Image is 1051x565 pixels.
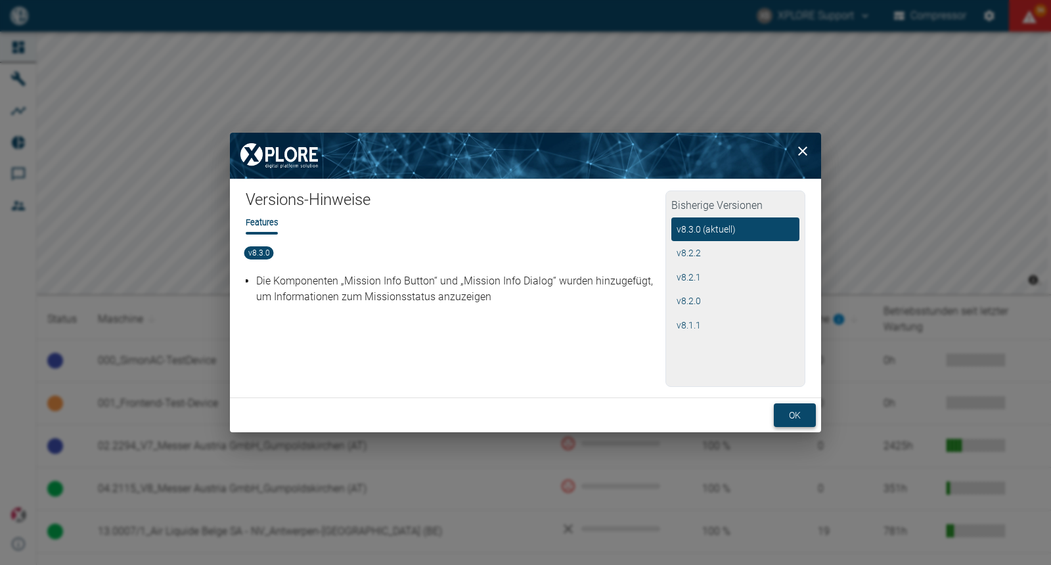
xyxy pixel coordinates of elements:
button: v8.2.0 [671,289,799,313]
button: v8.2.1 [671,265,799,290]
p: Die Komponenten „Mission Info Button“ und „Mission Info Dialog“ wurden hinzugefügt, um Informatio... [256,273,661,305]
img: background image [230,133,821,179]
span: v8.3.0 [244,246,274,260]
h2: Bisherige Versionen [671,196,799,217]
button: ok [774,403,816,428]
button: v8.3.0 (aktuell) [671,217,799,242]
h1: Versions-Hinweise [246,190,665,216]
button: v8.2.2 [671,241,799,265]
img: XPLORE Logo [230,133,328,179]
button: close [790,138,816,164]
li: Features [246,216,278,229]
button: v8.1.1 [671,313,799,338]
